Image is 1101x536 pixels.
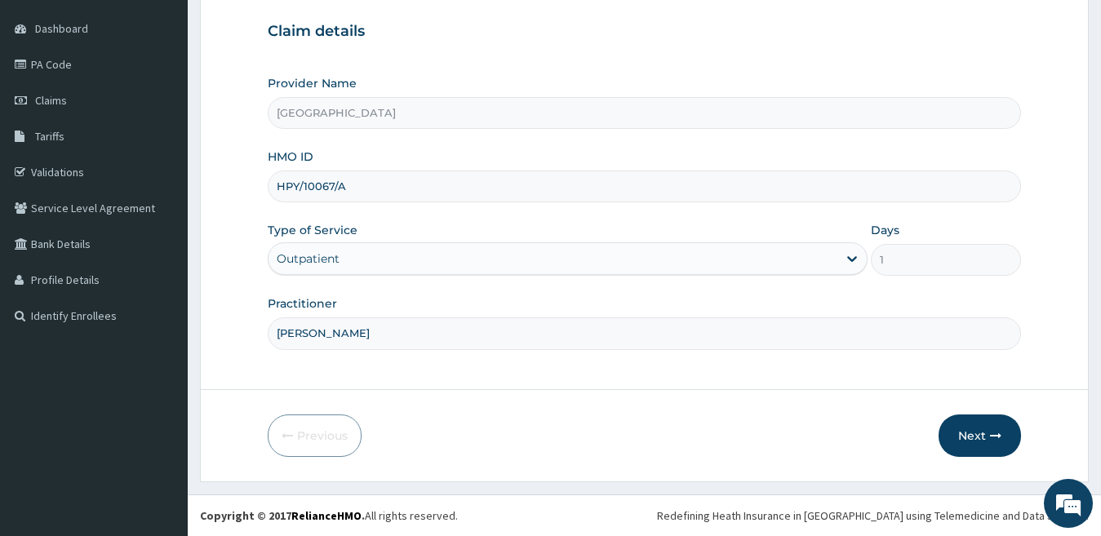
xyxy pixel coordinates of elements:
a: RelianceHMO [291,508,362,523]
input: Enter HMO ID [268,171,1022,202]
label: Type of Service [268,222,357,238]
div: Chat with us now [85,91,274,113]
input: Enter Name [268,317,1022,349]
textarea: Type your message and hit 'Enter' [8,360,311,417]
strong: Copyright © 2017 . [200,508,365,523]
label: Provider Name [268,75,357,91]
span: Tariffs [35,129,64,144]
div: Outpatient [277,250,340,267]
button: Previous [268,414,362,457]
div: Redefining Heath Insurance in [GEOGRAPHIC_DATA] using Telemedicine and Data Science! [657,507,1089,524]
span: We're online! [95,162,225,327]
h3: Claim details [268,23,1022,41]
button: Next [939,414,1021,457]
span: Claims [35,93,67,108]
label: HMO ID [268,148,313,165]
img: d_794563401_company_1708531726252_794563401 [30,82,66,122]
footer: All rights reserved. [188,494,1101,536]
div: Minimize live chat window [268,8,307,47]
span: Dashboard [35,21,88,36]
label: Days [871,222,899,238]
label: Practitioner [268,295,337,312]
